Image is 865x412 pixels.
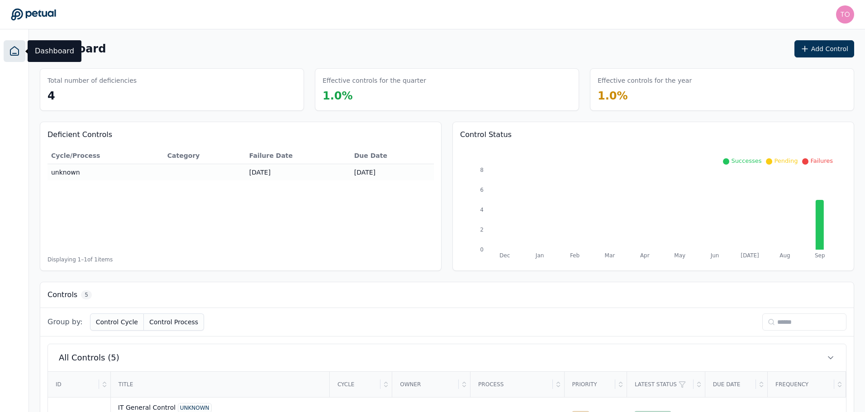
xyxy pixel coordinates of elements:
span: 1.0 % [598,90,628,102]
div: Title [111,372,329,397]
th: Cycle/Process [48,147,164,164]
tspan: 0 [480,246,484,253]
img: tony.bolasna@amd.com [836,5,854,24]
h3: Control Status [460,129,846,140]
a: Dashboard [4,40,25,62]
div: Cycle [330,372,380,397]
tspan: Dec [499,252,510,259]
tspan: 8 [480,167,484,173]
span: Pending [774,157,798,164]
div: ID [48,372,99,397]
span: Failures [810,157,833,164]
tspan: [DATE] [741,252,759,259]
tspan: May [674,252,685,259]
h3: Controls [48,289,77,300]
span: 1.0 % [323,90,353,102]
div: Owner [393,372,459,397]
th: Due Date [351,147,434,164]
button: Control Process [144,313,204,331]
tspan: Apr [640,252,650,259]
h3: Total number of deficiencies [48,76,137,85]
span: Successes [731,157,761,164]
td: [DATE] [246,164,351,181]
tspan: Mar [605,252,615,259]
tspan: Sep [815,252,825,259]
span: 4 [48,90,55,102]
div: Priority [565,372,615,397]
span: Group by: [48,317,83,327]
button: Add Control [794,40,854,57]
div: Process [471,372,552,397]
h3: Deficient Controls [48,129,434,140]
th: Failure Date [246,147,351,164]
tspan: Feb [570,252,580,259]
tspan: 4 [480,207,484,213]
tspan: 6 [480,187,484,193]
span: Displaying 1– 1 of 1 items [48,256,113,263]
button: Control Cycle [90,313,144,331]
tspan: Aug [779,252,790,259]
div: Dashboard [28,40,81,62]
td: [DATE] [351,164,434,181]
div: Frequency [768,372,834,397]
th: Category [164,147,246,164]
button: All Controls (5) [48,344,846,371]
div: Due Date [706,372,756,397]
div: Latest Status [627,372,694,397]
h3: Effective controls for the quarter [323,76,426,85]
tspan: Jun [710,252,719,259]
tspan: Jan [535,252,544,259]
span: All Controls (5) [59,351,119,364]
a: Go to Dashboard [11,8,56,21]
h3: Effective controls for the year [598,76,692,85]
td: unknown [48,164,164,181]
tspan: 2 [480,227,484,233]
span: 5 [81,290,92,299]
